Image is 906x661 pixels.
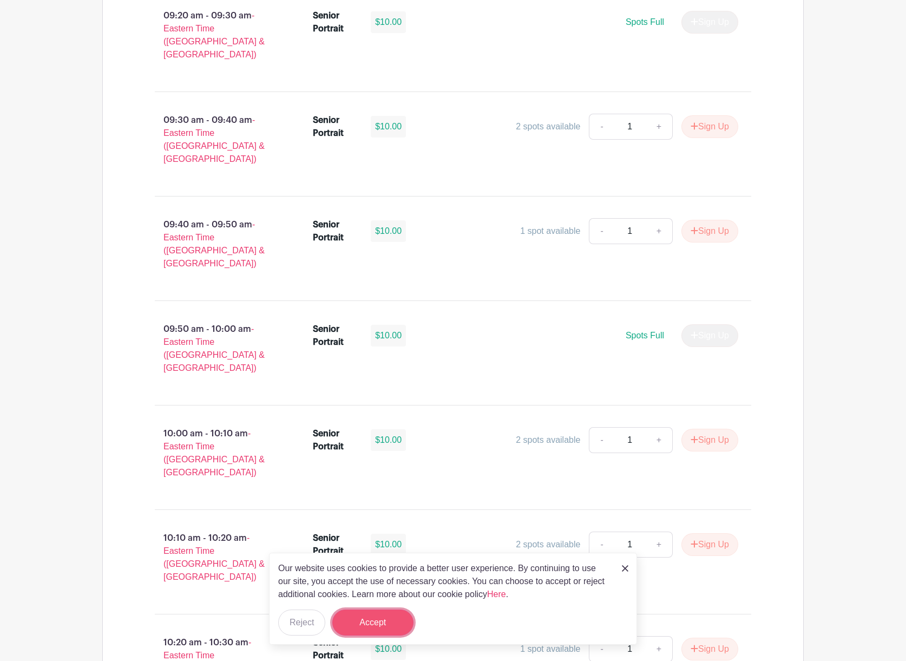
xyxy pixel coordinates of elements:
div: Senior Portrait [313,218,358,244]
span: - Eastern Time ([GEOGRAPHIC_DATA] & [GEOGRAPHIC_DATA]) [163,429,265,477]
p: Our website uses cookies to provide a better user experience. By continuing to use our site, you ... [278,562,610,601]
button: Sign Up [681,429,738,451]
div: 2 spots available [516,120,580,133]
a: - [589,427,614,453]
div: Senior Portrait [313,323,358,349]
p: 10:00 am - 10:10 am [137,423,296,483]
img: close_button-5f87c8562297e5c2d7936805f587ecaba9071eb48480494691a3f1689db116b3.svg [622,565,628,572]
div: $10.00 [371,220,406,242]
span: Spots Full [626,17,664,27]
div: 2 spots available [516,538,580,551]
div: $10.00 [371,325,406,346]
div: Senior Portrait [313,114,358,140]
span: Spots Full [626,331,664,340]
div: Senior Portrait [313,427,358,453]
a: + [646,218,673,244]
button: Sign Up [681,220,738,243]
button: Reject [278,610,325,636]
div: $10.00 [371,116,406,138]
button: Sign Up [681,638,738,660]
span: - Eastern Time ([GEOGRAPHIC_DATA] & [GEOGRAPHIC_DATA]) [163,324,265,372]
button: Sign Up [681,115,738,138]
button: Sign Up [681,533,738,556]
a: Here [487,590,506,599]
div: Senior Portrait [313,532,358,558]
div: Senior Portrait [313,9,358,35]
p: 09:30 am - 09:40 am [137,109,296,170]
p: 10:10 am - 10:20 am [137,527,296,588]
span: - Eastern Time ([GEOGRAPHIC_DATA] & [GEOGRAPHIC_DATA]) [163,533,265,581]
p: 09:50 am - 10:00 am [137,318,296,379]
p: 09:40 am - 09:50 am [137,214,296,274]
a: + [646,532,673,558]
button: Accept [332,610,413,636]
div: 2 spots available [516,434,580,447]
div: 1 spot available [520,643,580,656]
a: + [646,114,673,140]
span: - Eastern Time ([GEOGRAPHIC_DATA] & [GEOGRAPHIC_DATA]) [163,11,265,59]
a: - [589,114,614,140]
a: + [646,427,673,453]
div: 1 spot available [520,225,580,238]
p: 09:20 am - 09:30 am [137,5,296,66]
div: $10.00 [371,534,406,555]
div: $10.00 [371,638,406,660]
div: $10.00 [371,429,406,451]
span: - Eastern Time ([GEOGRAPHIC_DATA] & [GEOGRAPHIC_DATA]) [163,220,265,268]
a: - [589,218,614,244]
span: - Eastern Time ([GEOGRAPHIC_DATA] & [GEOGRAPHIC_DATA]) [163,115,265,163]
div: $10.00 [371,11,406,33]
a: - [589,532,614,558]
